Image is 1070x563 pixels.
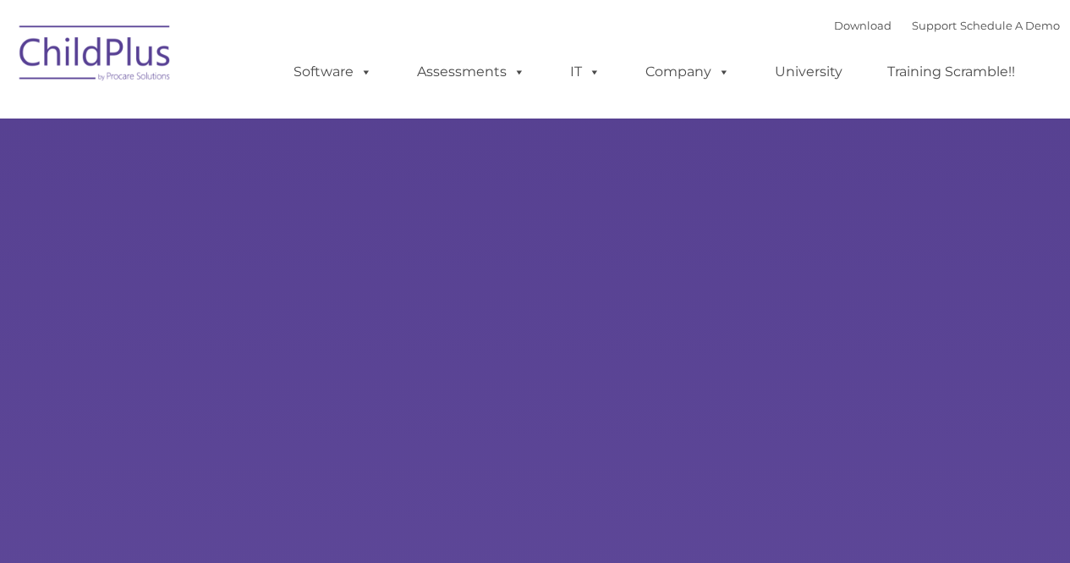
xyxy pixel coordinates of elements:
a: IT [553,55,617,89]
a: University [758,55,859,89]
font: | [834,19,1060,32]
a: Download [834,19,892,32]
a: Training Scramble!! [870,55,1032,89]
a: Software [277,55,389,89]
img: ChildPlus by Procare Solutions [11,14,180,98]
a: Schedule A Demo [960,19,1060,32]
a: Support [912,19,957,32]
a: Company [628,55,747,89]
a: Assessments [400,55,542,89]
